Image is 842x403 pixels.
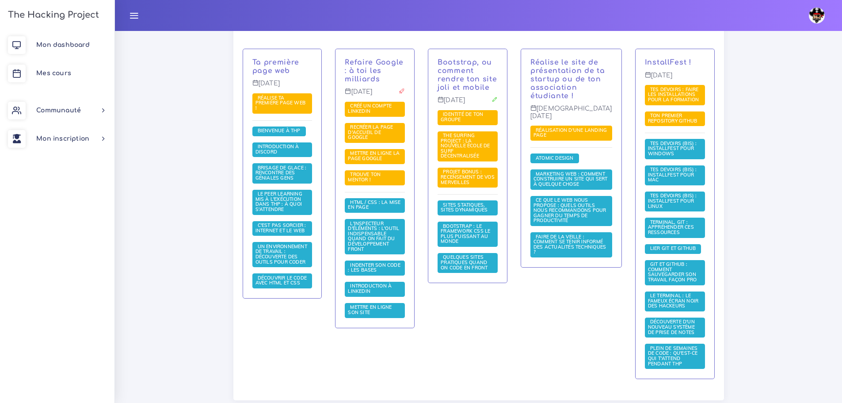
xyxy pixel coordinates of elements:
[255,244,308,265] a: Un environnement de travail : découverte des outils pour coder
[441,132,490,159] span: The Surfing Project : la nouvelle école de surf décentralisée
[530,58,605,100] a: Réalise le site de présentation de ta startup ou de ton association étudiante !
[809,8,825,23] img: avatar
[645,72,705,86] p: [DATE]
[345,58,404,83] a: Refaire Google : à toi les milliards
[648,166,697,183] span: Tes devoirs (bis) : Installfest pour MAC
[648,219,694,236] a: Terminal, Git : appréhender ces ressources
[348,220,399,252] a: L'inspecteur d'éléments : l'outil indispensable quand on fait du développement front
[648,141,697,157] a: Tes devoirs (bis) : Installfest pour Windows
[438,96,498,111] p: [DATE]
[255,128,303,134] a: Bienvenue à THP
[533,127,607,138] span: Réalisation d'une landing page
[533,197,606,223] span: Ce que le web nous propose : quels outils nous recommandons pour gagner du temps de productivité
[348,283,392,295] a: Introduction à LinkedIn
[348,200,400,211] a: HTML / CSS : la mise en page
[648,246,698,252] a: Lier Git et Github
[348,171,381,183] span: Trouve ton mentor !
[36,107,81,114] span: Communauté
[255,191,302,213] a: Le Peer learning mis à l'exécution dans THP : à quoi s'attendre
[648,86,701,103] span: Tes devoirs : faire les installations pour la formation
[255,95,306,111] a: Réalise ta première page web !
[648,319,697,335] a: Découverte d'un nouveau système de prise de notes
[255,243,308,265] span: Un environnement de travail : découverte des outils pour coder
[648,193,697,209] a: Tes devoirs (bis) : Installfest pour Linux
[255,165,307,181] a: Brisage de glace : rencontre des géniales gens
[438,58,497,91] a: Bootstrap, ou comment rendre ton site joli et mobile
[645,58,692,66] a: InstallFest !
[348,262,400,274] a: Indenter son code : les bases
[648,112,700,124] span: Ton premier repository GitHub
[533,197,606,224] a: Ce que le web nous propose : quels outils nous recommandons pour gagner du temps de productivité
[255,223,307,234] a: C'est pas sorcier : internet et le web
[533,234,606,255] a: Faire de la veille : comment se tenir informé des actualités techniques ?
[648,261,699,283] a: Git et GitHub : comment sauvegarder son travail façon pro
[441,111,483,123] span: Identité de ton groupe
[441,111,483,123] a: Identité de ton groupe
[348,124,393,140] span: Recréer la page d'accueil de Google
[255,127,303,134] span: Bienvenue à THP
[441,169,495,185] a: PROJET BONUS : recensement de vos merveilles
[648,319,697,335] span: Découverte d'un nouveau système de prise de notes
[36,135,89,142] span: Mon inscription
[348,103,392,114] span: Créé un compte LinkedIn
[348,150,400,162] a: Mettre en ligne la page Google
[348,172,381,183] a: Trouve ton mentor !
[648,292,699,309] span: Le terminal : le fameux écran noir des hackeurs
[348,103,392,115] a: Créé un compte LinkedIn
[533,171,608,187] span: Marketing web : comment construire un site qui sert à quelque chose
[255,275,307,287] a: Découvrir le code avec HTML et CSS
[648,140,697,157] span: Tes devoirs (bis) : Installfest pour Windows
[648,192,697,209] span: Tes devoirs (bis) : Installfest pour Linux
[345,88,405,102] p: [DATE]
[36,70,71,77] span: Mes cours
[648,87,701,103] a: Tes devoirs : faire les installations pour la formation
[648,293,699,309] a: Le terminal : le fameux écran noir des hackeurs
[36,42,90,48] span: Mon dashboard
[348,304,392,315] span: Mettre en ligne son site
[348,304,392,316] a: Mettre en ligne son site
[252,80,312,94] p: [DATE]
[533,155,576,161] a: Atomic Design
[255,191,302,212] span: Le Peer learning mis à l'exécution dans THP : à quoi s'attendre
[348,262,400,273] span: Indenter son code : les bases
[255,143,299,155] span: Introduction à Discord
[441,169,495,185] span: PROJET BONUS : recensement de vos merveilles
[441,254,490,271] a: Quelques sites pratiques quand on code en front
[441,223,490,245] a: Bootstrap : le framework CSS le plus puissant au monde
[252,58,300,75] a: Ta première page web
[648,219,694,235] span: Terminal, Git : appréhender ces ressources
[441,202,490,214] a: Sites statiques, sites dynamiques
[441,202,490,213] span: Sites statiques, sites dynamiques
[648,345,698,367] a: Plein de semaines de code : qu'est-ce qui t'attend pendant THP
[441,133,490,159] a: The Surfing Project : la nouvelle école de surf décentralisée
[348,283,392,294] span: Introduction à LinkedIn
[5,10,99,20] h3: The Hacking Project
[533,127,607,139] a: Réalisation d'une landing page
[441,254,490,270] span: Quelques sites pratiques quand on code en front
[255,144,299,155] a: Introduction à Discord
[530,105,612,127] p: [DEMOGRAPHIC_DATA][DATE]
[255,222,307,234] span: C'est pas sorcier : internet et le web
[255,275,307,286] span: Découvrir le code avec HTML et CSS
[348,150,400,161] span: Mettre en ligne la page Google
[648,113,700,124] a: Ton premier repository GitHub
[348,124,393,141] a: Recréer la page d'accueil de Google
[533,171,608,188] a: Marketing web : comment construire un site qui sert à quelque chose
[648,245,698,251] span: Lier Git et Github
[648,167,697,183] a: Tes devoirs (bis) : Installfest pour MAC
